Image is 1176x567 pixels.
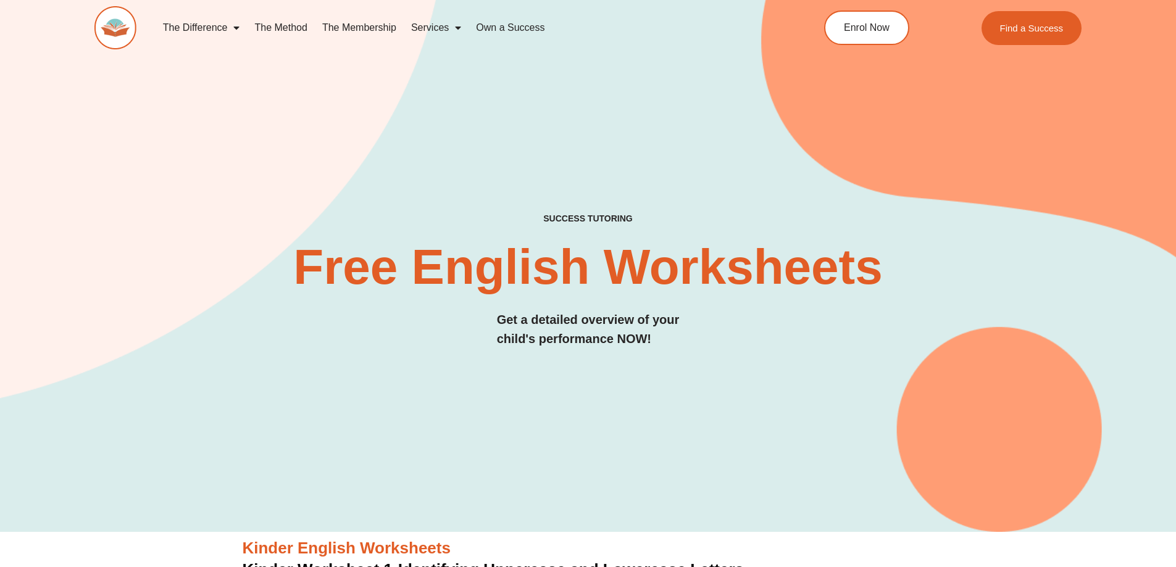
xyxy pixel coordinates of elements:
a: Services [404,14,469,42]
nav: Menu [156,14,768,42]
span: Enrol Now [844,23,890,33]
h2: Free English Worksheets​ [262,242,914,292]
a: The Membership [315,14,404,42]
h4: SUCCESS TUTORING​ [442,213,735,224]
a: The Method [247,14,314,42]
h3: Get a detailed overview of your child's performance NOW! [497,310,680,349]
a: Find a Success [982,11,1082,45]
a: Enrol Now [824,10,909,45]
a: Own a Success [469,14,552,42]
span: Find a Success [1000,23,1064,33]
a: The Difference [156,14,248,42]
h3: Kinder English Worksheets [243,538,934,559]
